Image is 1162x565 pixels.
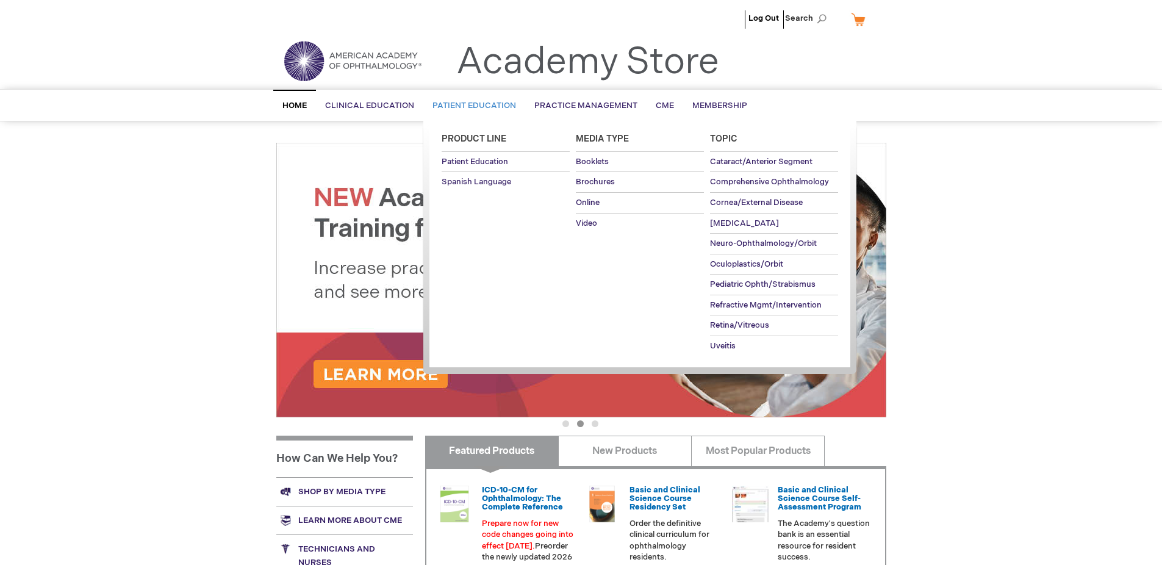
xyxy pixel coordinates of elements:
[691,436,825,466] a: Most Popular Products
[577,420,584,427] button: 2 of 3
[710,218,779,228] span: [MEDICAL_DATA]
[710,134,737,144] span: Topic
[732,486,769,522] img: bcscself_20.jpg
[629,518,722,563] p: Order the definitive clinical curriculum for ophthalmology residents.
[778,485,861,513] a: Basic and Clinical Science Course Self-Assessment Program
[710,198,803,207] span: Cornea/External Disease
[710,279,816,289] span: Pediatric Ophth/Strabismus
[276,506,413,534] a: Learn more about CME
[710,157,812,167] span: Cataract/Anterior Segment
[710,341,736,351] span: Uveitis
[534,101,637,110] span: Practice Management
[710,300,822,310] span: Refractive Mgmt/Intervention
[276,436,413,477] h1: How Can We Help You?
[442,177,511,187] span: Spanish Language
[325,101,414,110] span: Clinical Education
[425,436,559,466] a: Featured Products
[558,436,692,466] a: New Products
[576,218,597,228] span: Video
[710,239,817,248] span: Neuro-Ophthalmology/Orbit
[710,177,829,187] span: Comprehensive Ophthalmology
[442,157,508,167] span: Patient Education
[592,420,598,427] button: 3 of 3
[456,40,719,84] a: Academy Store
[482,519,573,551] font: Prepare now for new code changes going into effect [DATE].
[282,101,307,110] span: Home
[576,134,629,144] span: Media Type
[656,101,674,110] span: CME
[482,485,563,513] a: ICD-10-CM for Ophthalmology: The Complete Reference
[436,486,473,522] img: 0120008u_42.png
[710,259,783,269] span: Oculoplastics/Orbit
[710,320,769,330] span: Retina/Vitreous
[562,420,569,427] button: 1 of 3
[432,101,516,110] span: Patient Education
[584,486,620,522] img: 02850963u_47.png
[576,198,600,207] span: Online
[748,13,779,23] a: Log Out
[629,485,700,513] a: Basic and Clinical Science Course Residency Set
[276,477,413,506] a: Shop by media type
[576,157,609,167] span: Booklets
[692,101,747,110] span: Membership
[785,6,831,31] span: Search
[442,134,506,144] span: Product Line
[576,177,615,187] span: Brochures
[778,518,870,563] p: The Academy's question bank is an essential resource for resident success.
